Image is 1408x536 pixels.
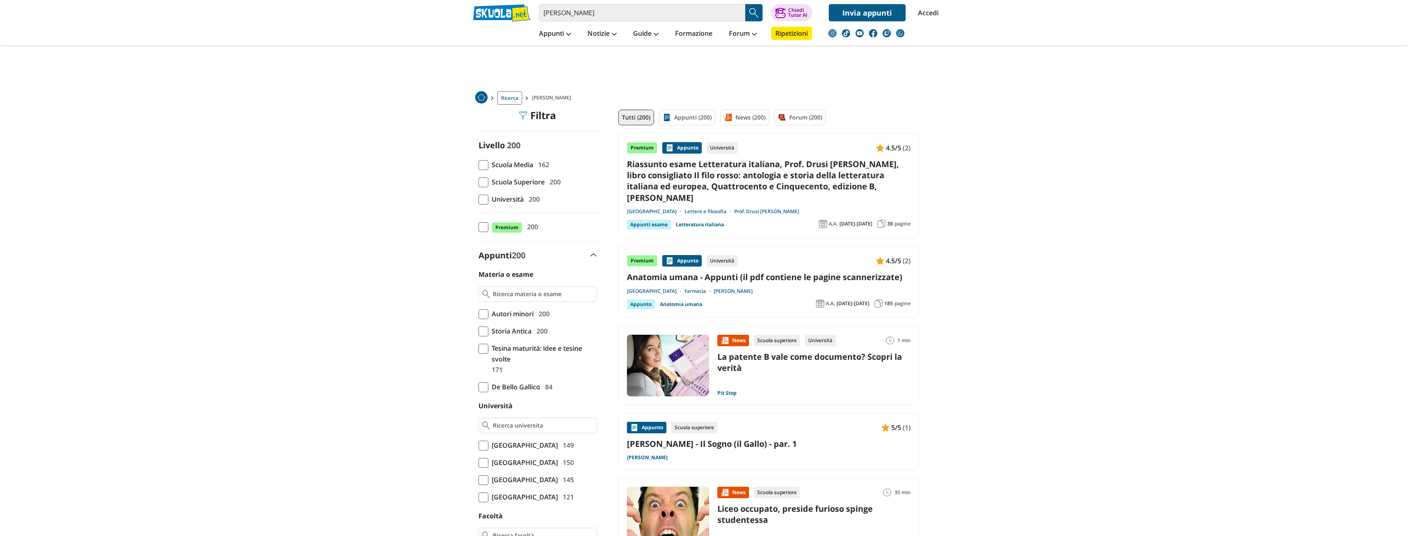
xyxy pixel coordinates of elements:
input: Ricerca materia o esame [493,290,593,298]
span: [DATE]-[DATE] [837,300,869,307]
span: [GEOGRAPHIC_DATA] [488,474,558,485]
span: Storia Antica [488,326,532,336]
span: Scuola Superiore [488,177,545,187]
span: 185 [884,300,893,307]
a: La patente B vale come documento? Scopri la verità [717,351,902,373]
a: Prof. Drusi [PERSON_NAME] [734,208,799,215]
img: WhatsApp [896,29,904,37]
div: News [717,335,749,346]
span: 200 [546,177,561,187]
a: Pit Stop [717,390,737,396]
img: News filtro contenuto [724,113,732,122]
span: (2) [903,143,911,153]
img: Filtra filtri mobile [519,111,527,120]
img: facebook [869,29,877,37]
div: Scuola superiore [754,487,800,498]
span: De Bello Gallico [488,382,540,392]
label: Appunti [479,250,525,261]
span: A.A. [826,300,835,307]
img: Home [475,91,488,104]
img: Apri e chiudi sezione [590,253,597,257]
div: Appunto [627,299,655,309]
a: Invia appunti [829,4,906,21]
span: Tesina maturità: idee e tesine svolte [488,343,597,364]
a: Appunti (200) [659,110,715,125]
img: Appunti filtro contenuto [663,113,671,122]
span: 145 [560,474,574,485]
div: Chiedi Tutor AI [788,8,807,18]
a: [GEOGRAPHIC_DATA] [627,288,684,294]
label: Facoltà [479,511,503,520]
a: Anatomia umana [660,299,702,309]
a: Liceo occupato, preside furioso spinge studentessa [717,503,873,525]
img: News contenuto [721,336,729,345]
img: Ricerca universita [482,421,490,430]
a: Ripetizioni [771,27,812,40]
div: Appunto [662,255,702,267]
span: [PERSON_NAME] [532,91,574,105]
img: Ricerca materia o esame [482,290,490,298]
span: [GEOGRAPHIC_DATA] [488,440,558,451]
span: 200 [535,308,550,319]
a: Forum (200) [774,110,826,125]
img: youtube [855,29,864,37]
label: Materia o esame [479,270,533,279]
div: Filtra [519,110,556,121]
img: Forum filtro contenuto [778,113,786,122]
img: Appunti contenuto [876,257,884,265]
span: Premium [492,222,522,233]
img: Appunti contenuto [881,423,890,432]
a: Forum [727,27,759,41]
span: 150 [560,457,574,468]
img: Tempo lettura [886,336,894,345]
img: Appunti contenuto [666,257,674,265]
span: 38 [887,221,893,227]
span: 200 [525,194,540,205]
img: Anno accademico [819,220,827,228]
span: 171 [488,364,503,375]
div: Scuola superiore [671,422,717,433]
span: 1 min [897,335,911,346]
img: Appunti contenuto [630,423,638,432]
input: Ricerca universita [493,421,593,430]
a: Tutti (200) [618,110,654,125]
a: Riassunto esame Letteratura italiana, Prof. Drusi [PERSON_NAME], libro consigliato Il filo rosso:... [627,159,911,203]
a: Ricerca [497,91,522,105]
span: 4.5/5 [886,143,901,153]
a: Lettere e filosofia [684,208,734,215]
div: Università [707,255,738,267]
img: tiktok [842,29,850,37]
span: 162 [535,159,549,170]
span: 84 [542,382,553,392]
a: Guide [631,27,661,41]
button: ChiediTutor AI [771,4,812,21]
div: Appunto [662,142,702,154]
img: Anno accademico [816,299,824,308]
img: Appunti contenuto [666,144,674,152]
div: Scuola superiore [754,335,800,346]
img: Pagine [874,299,883,308]
a: Farmacia [684,288,714,294]
div: Premium [627,142,657,154]
div: Appunti esame [627,220,671,230]
a: Formazione [673,27,714,41]
img: News contenuto [721,488,729,497]
span: [DATE]-[DATE] [839,221,872,227]
span: 200 [512,250,525,261]
span: [GEOGRAPHIC_DATA] [488,492,558,502]
div: Università [707,142,738,154]
span: Autori minori [488,308,534,319]
a: [PERSON_NAME] [627,454,668,461]
a: [PERSON_NAME] - Il Sogno (il Gallo) - par. 1 [627,438,911,449]
img: Tempo lettura [883,488,891,497]
a: Notizie [585,27,619,41]
img: twitch [883,29,891,37]
span: 121 [560,492,574,502]
img: Immagine news [627,335,709,396]
span: 5/5 [891,422,901,433]
span: pagine [895,221,911,227]
span: pagine [895,300,911,307]
span: 200 [507,140,520,151]
div: Università [805,335,836,346]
